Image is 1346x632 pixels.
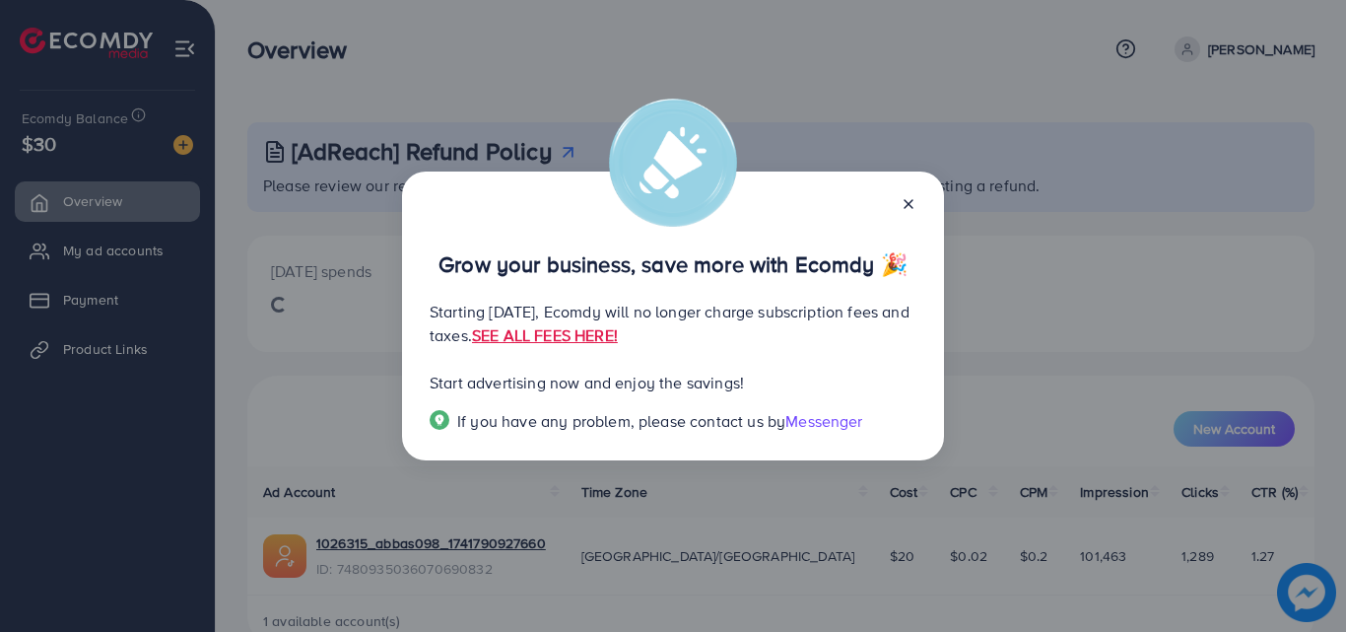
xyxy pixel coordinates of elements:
p: Grow your business, save more with Ecomdy 🎉 [430,252,916,276]
p: Starting [DATE], Ecomdy will no longer charge subscription fees and taxes. [430,300,916,347]
img: alert [609,99,737,227]
p: Start advertising now and enjoy the savings! [430,371,916,394]
a: SEE ALL FEES HERE! [472,324,618,346]
span: Messenger [785,410,862,432]
img: Popup guide [430,410,449,430]
span: If you have any problem, please contact us by [457,410,785,432]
